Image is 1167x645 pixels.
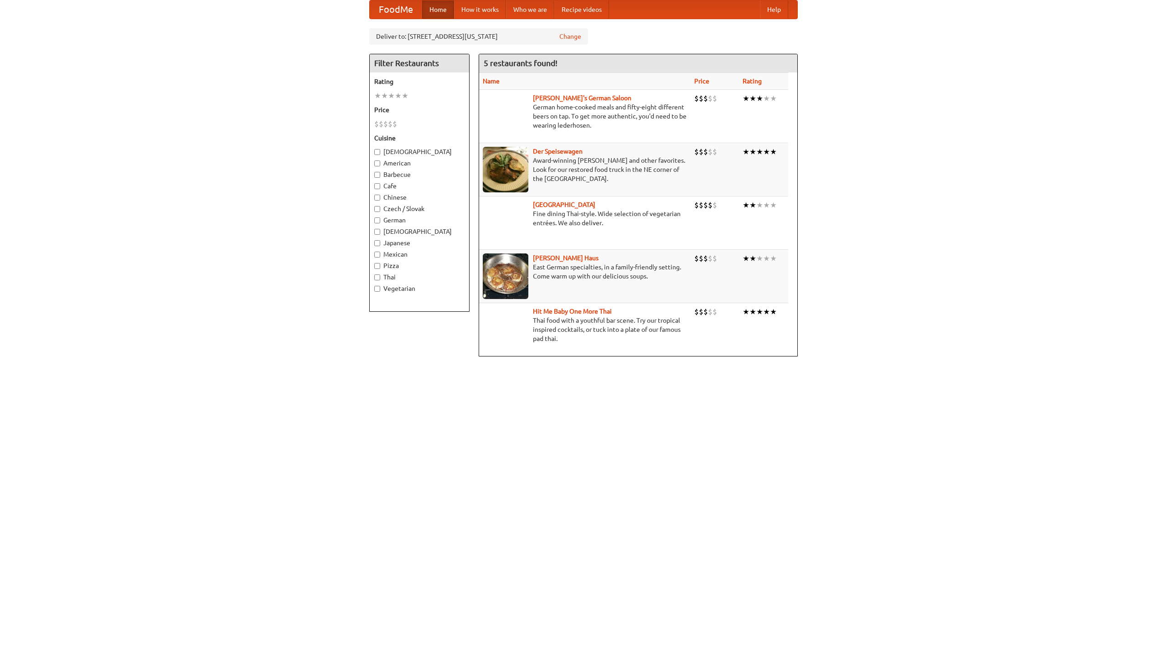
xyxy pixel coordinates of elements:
[770,253,777,263] li: ★
[763,253,770,263] li: ★
[743,77,762,85] a: Rating
[756,93,763,103] li: ★
[374,206,380,212] input: Czech / Slovak
[374,263,380,269] input: Pizza
[749,200,756,210] li: ★
[703,200,708,210] li: $
[506,0,554,19] a: Who we are
[374,227,465,236] label: [DEMOGRAPHIC_DATA]
[374,286,380,292] input: Vegetarian
[770,200,777,210] li: ★
[694,307,699,317] li: $
[749,253,756,263] li: ★
[699,253,703,263] li: $
[484,59,558,67] ng-pluralize: 5 restaurants found!
[483,263,687,281] p: East German specialties, in a family-friendly setting. Come warm up with our delicious soups.
[533,254,599,262] a: [PERSON_NAME] Haus
[370,0,422,19] a: FoodMe
[770,93,777,103] li: ★
[383,119,388,129] li: $
[743,147,749,157] li: ★
[374,216,465,225] label: German
[483,316,687,343] p: Thai food with a youthful bar scene. Try our tropical inspired cocktails, or tuck into a plate of...
[483,253,528,299] img: kohlhaus.jpg
[483,103,687,130] p: German home-cooked meals and fifty-eight different beers on tap. To get more authentic, you'd nee...
[374,240,380,246] input: Japanese
[694,93,699,103] li: $
[743,307,749,317] li: ★
[374,217,380,223] input: German
[763,200,770,210] li: ★
[374,170,465,179] label: Barbecue
[708,200,713,210] li: $
[374,284,465,293] label: Vegetarian
[699,200,703,210] li: $
[374,159,465,168] label: American
[483,93,528,139] img: esthers.jpg
[395,91,402,101] li: ★
[483,200,528,246] img: satay.jpg
[483,156,687,183] p: Award-winning [PERSON_NAME] and other favorites. Look for our restored food truck in the NE corne...
[713,147,717,157] li: $
[374,204,465,213] label: Czech / Slovak
[374,149,380,155] input: [DEMOGRAPHIC_DATA]
[374,183,380,189] input: Cafe
[703,307,708,317] li: $
[713,307,717,317] li: $
[694,77,709,85] a: Price
[374,274,380,280] input: Thai
[760,0,788,19] a: Help
[533,94,631,102] a: [PERSON_NAME]'s German Saloon
[694,253,699,263] li: $
[699,307,703,317] li: $
[374,147,465,156] label: [DEMOGRAPHIC_DATA]
[483,147,528,192] img: speisewagen.jpg
[533,148,583,155] a: Der Speisewagen
[699,93,703,103] li: $
[559,32,581,41] a: Change
[374,105,465,114] h5: Price
[533,308,612,315] a: Hit Me Baby One More Thai
[374,238,465,248] label: Japanese
[743,200,749,210] li: ★
[374,250,465,259] label: Mexican
[713,200,717,210] li: $
[374,172,380,178] input: Barbecue
[388,91,395,101] li: ★
[708,93,713,103] li: $
[703,147,708,157] li: $
[374,229,380,235] input: [DEMOGRAPHIC_DATA]
[369,28,588,45] div: Deliver to: [STREET_ADDRESS][US_STATE]
[743,93,749,103] li: ★
[374,91,381,101] li: ★
[708,307,713,317] li: $
[694,147,699,157] li: $
[763,307,770,317] li: ★
[743,253,749,263] li: ★
[370,54,469,72] h4: Filter Restaurants
[770,307,777,317] li: ★
[756,147,763,157] li: ★
[374,181,465,191] label: Cafe
[483,209,687,227] p: Fine dining Thai-style. Wide selection of vegetarian entrées. We also deliver.
[713,253,717,263] li: $
[422,0,454,19] a: Home
[454,0,506,19] a: How it works
[374,261,465,270] label: Pizza
[756,200,763,210] li: ★
[703,93,708,103] li: $
[374,134,465,143] h5: Cuisine
[708,253,713,263] li: $
[374,77,465,86] h5: Rating
[756,253,763,263] li: ★
[483,77,500,85] a: Name
[699,147,703,157] li: $
[392,119,397,129] li: $
[374,273,465,282] label: Thai
[381,91,388,101] li: ★
[708,147,713,157] li: $
[483,307,528,352] img: babythai.jpg
[770,147,777,157] li: ★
